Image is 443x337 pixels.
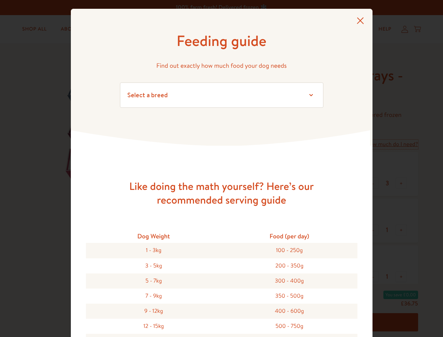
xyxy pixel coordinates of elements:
div: 3 - 5kg [86,258,222,273]
div: Food (per day) [222,229,357,243]
div: 200 - 350g [222,258,357,273]
div: 9 - 12kg [86,304,222,319]
h3: Like doing the math yourself? Here’s our recommended serving guide [109,179,334,207]
div: 300 - 400g [222,273,357,289]
div: Dog Weight [86,229,222,243]
div: 7 - 9kg [86,289,222,304]
div: 5 - 7kg [86,273,222,289]
p: Find out exactly how much food your dog needs [120,60,323,71]
div: 1 - 3kg [86,243,222,258]
div: 12 - 15kg [86,319,222,334]
div: 100 - 250g [222,243,357,258]
h1: Feeding guide [120,31,323,51]
div: 400 - 600g [222,304,357,319]
div: 350 - 500g [222,289,357,304]
div: 500 - 750g [222,319,357,334]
